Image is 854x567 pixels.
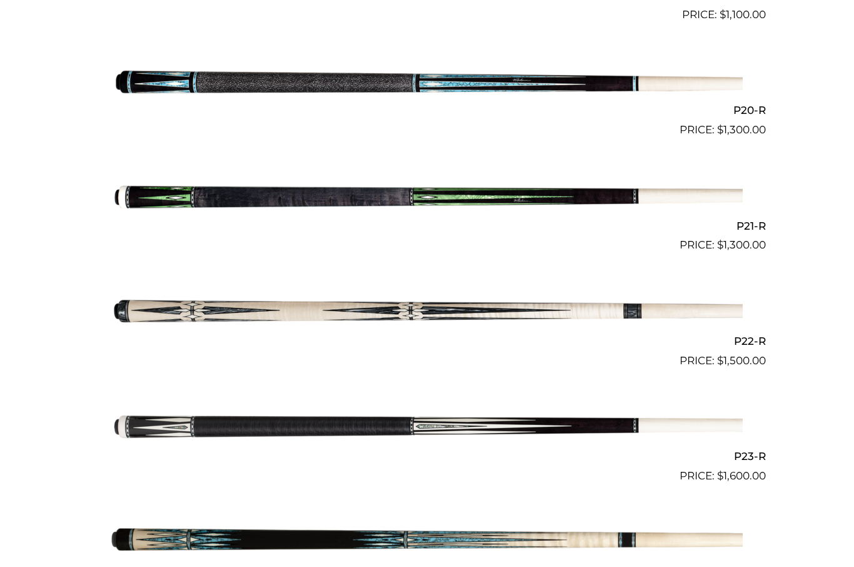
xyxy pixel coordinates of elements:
[111,374,743,479] img: P23-R
[111,143,743,248] img: P21-R
[111,258,743,364] img: P22-R
[88,28,766,138] a: P20-R $1,300.00
[717,123,766,136] bdi: 1,300.00
[717,238,723,251] span: $
[717,354,766,367] bdi: 1,500.00
[88,445,766,468] h2: P23-R
[717,469,723,482] span: $
[717,354,723,367] span: $
[111,28,743,133] img: P20-R
[88,329,766,352] h2: P22-R
[88,99,766,122] h2: P20-R
[88,143,766,253] a: P21-R $1,300.00
[720,8,726,21] span: $
[717,123,723,136] span: $
[717,469,766,482] bdi: 1,600.00
[720,8,766,21] bdi: 1,100.00
[717,238,766,251] bdi: 1,300.00
[88,214,766,237] h2: P21-R
[88,374,766,484] a: P23-R $1,600.00
[88,258,766,369] a: P22-R $1,500.00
